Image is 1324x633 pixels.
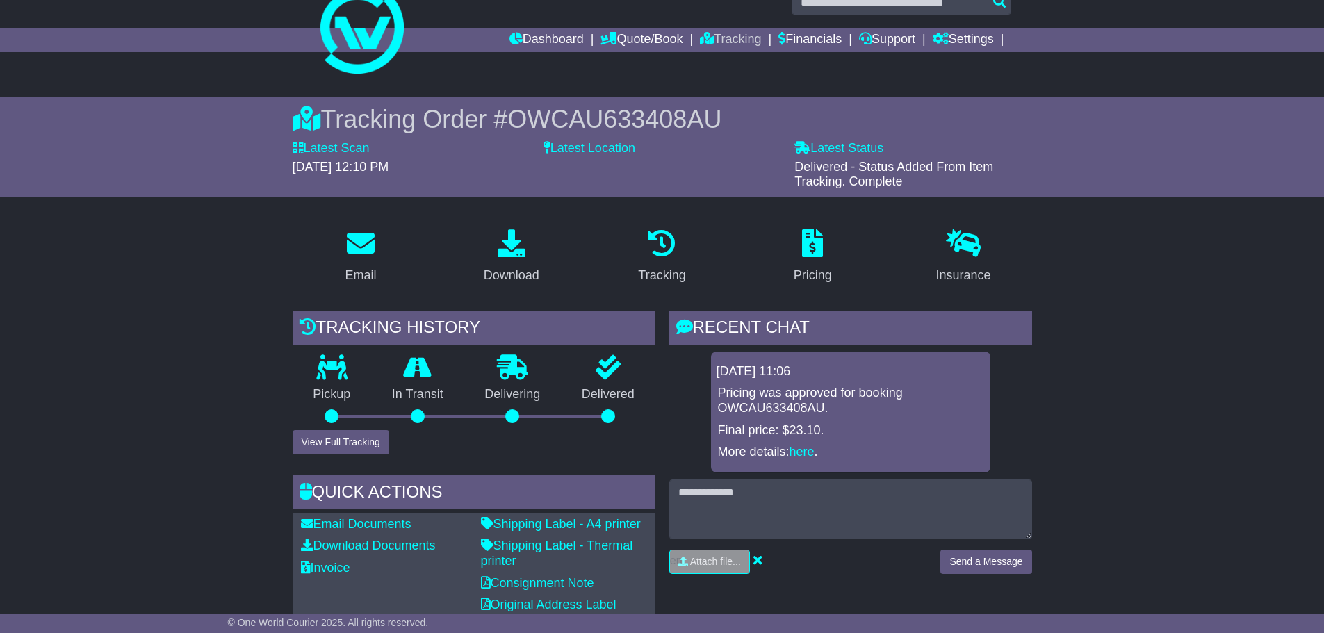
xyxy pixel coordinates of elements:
[794,160,993,189] span: Delivered - Status Added From Item Tracking. Complete
[718,445,983,460] p: More details: .
[371,387,464,402] p: In Transit
[293,141,370,156] label: Latest Scan
[700,28,761,52] a: Tracking
[464,387,562,402] p: Delivering
[718,386,983,416] p: Pricing was approved for booking OWCAU633408AU.
[933,28,994,52] a: Settings
[481,539,633,568] a: Shipping Label - Thermal printer
[794,141,883,156] label: Latest Status
[475,224,548,290] a: Download
[561,387,655,402] p: Delivered
[484,266,539,285] div: Download
[940,550,1031,574] button: Send a Message
[717,364,985,379] div: [DATE] 11:06
[336,224,385,290] a: Email
[936,266,991,285] div: Insurance
[481,517,641,531] a: Shipping Label - A4 printer
[293,430,389,454] button: View Full Tracking
[301,561,350,575] a: Invoice
[794,266,832,285] div: Pricing
[293,160,389,174] span: [DATE] 12:10 PM
[790,445,815,459] a: here
[778,28,842,52] a: Financials
[293,311,655,348] div: Tracking history
[638,266,685,285] div: Tracking
[345,266,376,285] div: Email
[600,28,683,52] a: Quote/Book
[859,28,915,52] a: Support
[293,104,1032,134] div: Tracking Order #
[544,141,635,156] label: Latest Location
[509,28,584,52] a: Dashboard
[293,387,372,402] p: Pickup
[481,576,594,590] a: Consignment Note
[507,105,721,133] span: OWCAU633408AU
[228,617,429,628] span: © One World Courier 2025. All rights reserved.
[629,224,694,290] a: Tracking
[301,517,411,531] a: Email Documents
[481,598,616,611] a: Original Address Label
[293,475,655,513] div: Quick Actions
[785,224,841,290] a: Pricing
[301,539,436,552] a: Download Documents
[718,423,983,438] p: Final price: $23.10.
[927,224,1000,290] a: Insurance
[669,311,1032,348] div: RECENT CHAT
